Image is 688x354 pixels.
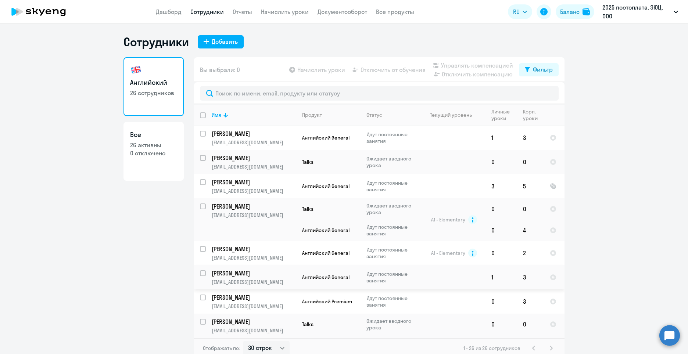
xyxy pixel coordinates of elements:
[517,289,544,314] td: 3
[491,108,517,122] div: Личные уроки
[212,154,296,162] a: [PERSON_NAME]
[485,150,517,174] td: 0
[366,180,417,193] p: Идут постоянные занятия
[302,274,350,281] span: Английский General
[513,7,520,16] span: RU
[130,141,177,149] p: 26 активны
[463,345,520,351] span: 1 - 26 из 26 сотрудников
[485,289,517,314] td: 0
[212,269,295,277] p: [PERSON_NAME]
[130,130,177,140] h3: Все
[599,3,682,21] button: 2025 постоплата, ЭЮЦ, ООО
[261,8,309,15] a: Начислить уроки
[423,112,485,118] div: Текущий уровень
[517,126,544,150] td: 3
[485,126,517,150] td: 1
[212,202,295,210] p: [PERSON_NAME]
[485,198,517,220] td: 0
[212,154,295,162] p: [PERSON_NAME]
[200,86,559,101] input: Поиск по имени, email, продукту или статусу
[130,64,142,76] img: english
[123,122,184,181] a: Все26 активны0 отключено
[519,63,559,76] button: Фильтр
[200,65,240,74] span: Вы выбрали: 0
[302,112,322,118] div: Продукт
[212,318,296,326] a: [PERSON_NAME]
[302,206,313,212] span: Talks
[212,178,295,186] p: [PERSON_NAME]
[302,321,313,328] span: Talks
[517,198,544,220] td: 0
[302,298,352,305] span: Английский Premium
[523,108,544,122] div: Корп. уроки
[366,224,417,237] p: Идут постоянные занятия
[130,78,177,87] h3: Английский
[212,318,295,326] p: [PERSON_NAME]
[560,7,580,16] div: Баланс
[302,159,313,165] span: Talks
[366,246,417,260] p: Идут постоянные занятия
[431,250,465,256] span: A1 - Elementary
[123,35,189,49] h1: Сотрудники
[366,318,417,331] p: Ожидает вводного урока
[485,314,517,335] td: 0
[156,8,182,15] a: Дашборд
[212,279,296,285] p: [EMAIL_ADDRESS][DOMAIN_NAME]
[318,8,367,15] a: Документооборот
[517,314,544,335] td: 0
[602,3,671,21] p: 2025 постоплата, ЭЮЦ, ООО
[517,265,544,289] td: 3
[212,293,295,301] p: [PERSON_NAME]
[212,327,296,334] p: [EMAIL_ADDRESS][DOMAIN_NAME]
[431,216,465,223] span: A1 - Elementary
[517,150,544,174] td: 0
[233,8,252,15] a: Отчеты
[212,130,296,138] a: [PERSON_NAME]
[212,293,296,301] a: [PERSON_NAME]
[203,345,240,351] span: Отображать по:
[366,295,417,308] p: Идут постоянные занятия
[485,265,517,289] td: 1
[583,8,590,15] img: balance
[366,271,417,284] p: Идут постоянные занятия
[302,134,350,141] span: Английский General
[517,174,544,198] td: 5
[485,174,517,198] td: 3
[212,269,296,277] a: [PERSON_NAME]
[430,112,472,118] div: Текущий уровень
[212,245,295,253] p: [PERSON_NAME]
[212,112,296,118] div: Имя
[302,183,350,189] span: Английский General
[212,178,296,186] a: [PERSON_NAME]
[212,112,221,118] div: Имя
[212,245,296,253] a: [PERSON_NAME]
[366,112,382,118] div: Статус
[556,4,594,19] button: Балансbalance
[366,202,417,216] p: Ожидает вводного урока
[212,188,296,194] p: [EMAIL_ADDRESS][DOMAIN_NAME]
[212,130,295,138] p: [PERSON_NAME]
[212,139,296,146] p: [EMAIL_ADDRESS][DOMAIN_NAME]
[212,202,296,210] a: [PERSON_NAME]
[485,220,517,241] td: 0
[302,250,350,256] span: Английский General
[130,89,177,97] p: 26 сотрудников
[366,131,417,144] p: Идут постоянные занятия
[533,65,553,74] div: Фильтр
[212,303,296,310] p: [EMAIL_ADDRESS][DOMAIN_NAME]
[123,57,184,116] a: Английский26 сотрудников
[212,254,296,261] p: [EMAIL_ADDRESS][DOMAIN_NAME]
[366,155,417,169] p: Ожидает вводного урока
[517,220,544,241] td: 4
[130,149,177,157] p: 0 отключено
[190,8,224,15] a: Сотрудники
[212,212,296,218] p: [EMAIL_ADDRESS][DOMAIN_NAME]
[485,241,517,265] td: 0
[212,163,296,170] p: [EMAIL_ADDRESS][DOMAIN_NAME]
[517,241,544,265] td: 2
[212,37,238,46] div: Добавить
[508,4,532,19] button: RU
[376,8,414,15] a: Все продукты
[302,227,350,234] span: Английский General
